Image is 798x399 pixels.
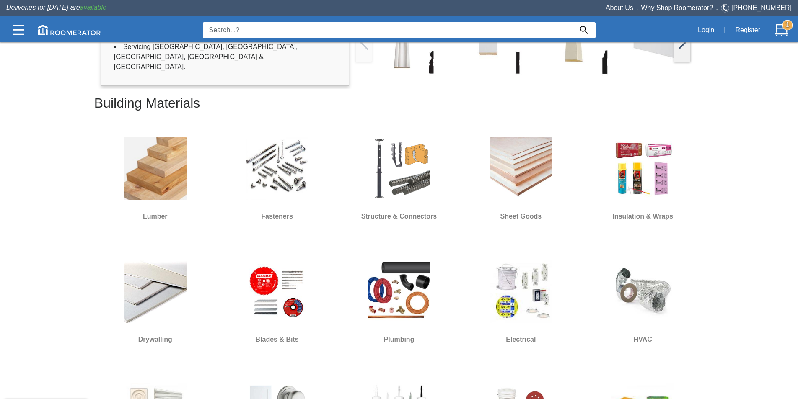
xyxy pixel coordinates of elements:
[368,137,430,200] img: S&H.jpg
[782,20,793,30] strong: 1
[469,131,573,227] a: Sheet Goods
[591,334,695,345] h6: HVAC
[94,89,704,117] h2: Building Materials
[591,254,695,350] a: HVAC
[360,35,368,50] img: /app/images/Buttons/favicon.jpg
[731,21,765,39] button: Register
[103,131,207,227] a: Lumber
[368,260,430,323] img: Plumbing.jpg
[469,334,573,345] h6: Electrical
[633,7,641,11] span: •
[469,254,573,350] a: Electrical
[103,211,207,222] h6: Lumber
[469,211,573,222] h6: Sheet Goods
[641,4,713,11] a: Why Shop Roomerator?
[80,4,106,11] span: available
[591,211,695,222] h6: Insulation & Wraps
[246,260,308,323] img: Blades-&-Bits.jpg
[225,131,329,227] a: Fasteners
[246,137,308,200] img: Screw.jpg
[124,137,187,200] img: Lumber.jpg
[775,24,788,36] img: Cart.svg
[6,4,106,11] span: Deliveries for [DATE] are
[591,131,695,227] a: Insulation & Wraps
[13,25,24,35] img: Categories.svg
[490,260,552,323] img: Electrical.jpg
[114,39,337,75] li: Servicing [GEOGRAPHIC_DATA], [GEOGRAPHIC_DATA], [GEOGRAPHIC_DATA], [GEOGRAPHIC_DATA] & [GEOGRAPHI...
[103,334,207,345] h6: Drywalling
[347,334,451,345] h6: Plumbing
[38,25,101,35] img: roomerator-logo.svg
[225,211,329,222] h6: Fasteners
[103,254,207,350] a: Drywalling
[347,254,451,350] a: Plumbing
[606,4,633,11] a: About Us
[611,260,674,323] img: HVAC.jpg
[347,211,451,222] h6: Structure & Connectors
[713,7,721,11] span: •
[679,35,686,50] img: /app/images/Buttons/favicon.jpg
[580,26,588,34] img: Search_Icon.svg
[719,21,731,39] div: |
[203,22,573,38] input: Search...?
[611,137,674,200] img: Insulation.jpg
[731,4,792,11] a: [PHONE_NUMBER]
[225,334,329,345] h6: Blades & Bits
[124,260,187,323] img: Drywall.jpg
[347,131,451,227] a: Structure & Connectors
[490,137,552,200] img: Sheet_Good.jpg
[721,3,731,13] img: Telephone.svg
[225,254,329,350] a: Blades & Bits
[693,21,719,39] button: Login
